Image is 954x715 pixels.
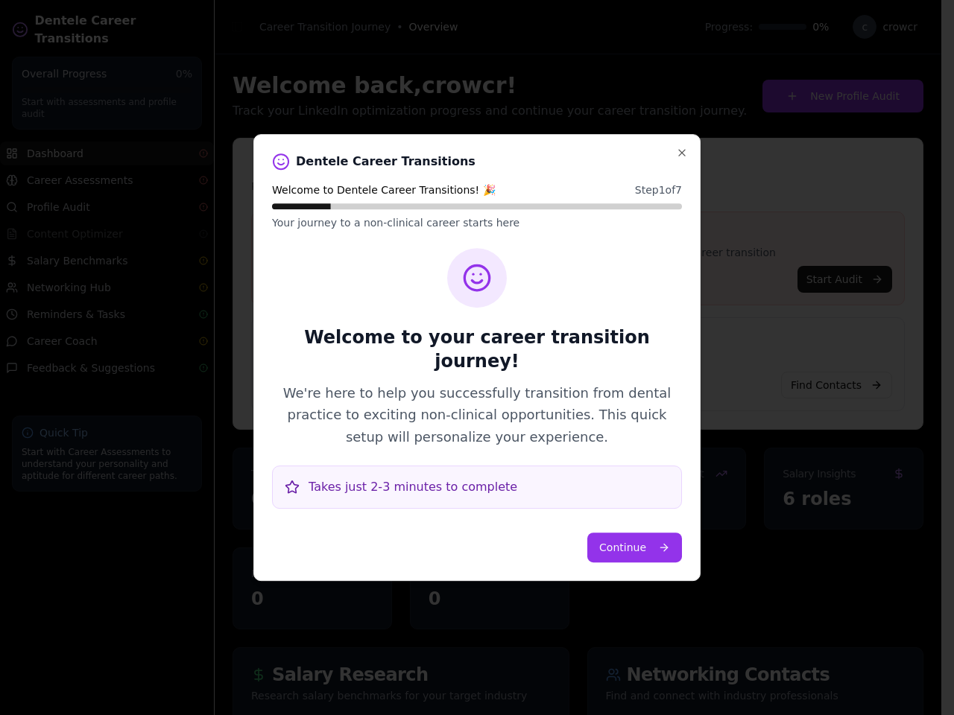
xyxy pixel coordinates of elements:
h2: Welcome to your career transition journey! [272,325,682,373]
span: Takes just 2-3 minutes to complete [309,478,517,496]
p: Your journey to a non-clinical career starts here [272,215,682,230]
span: Welcome to Dentele Career Transitions! 🎉 [272,182,496,197]
span: Dentele Career Transitions [296,153,476,171]
span: Step 1 of 7 [635,182,682,197]
button: Continue [587,533,682,562]
p: We're here to help you successfully transition from dental practice to exciting non-clinical oppo... [272,382,682,448]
